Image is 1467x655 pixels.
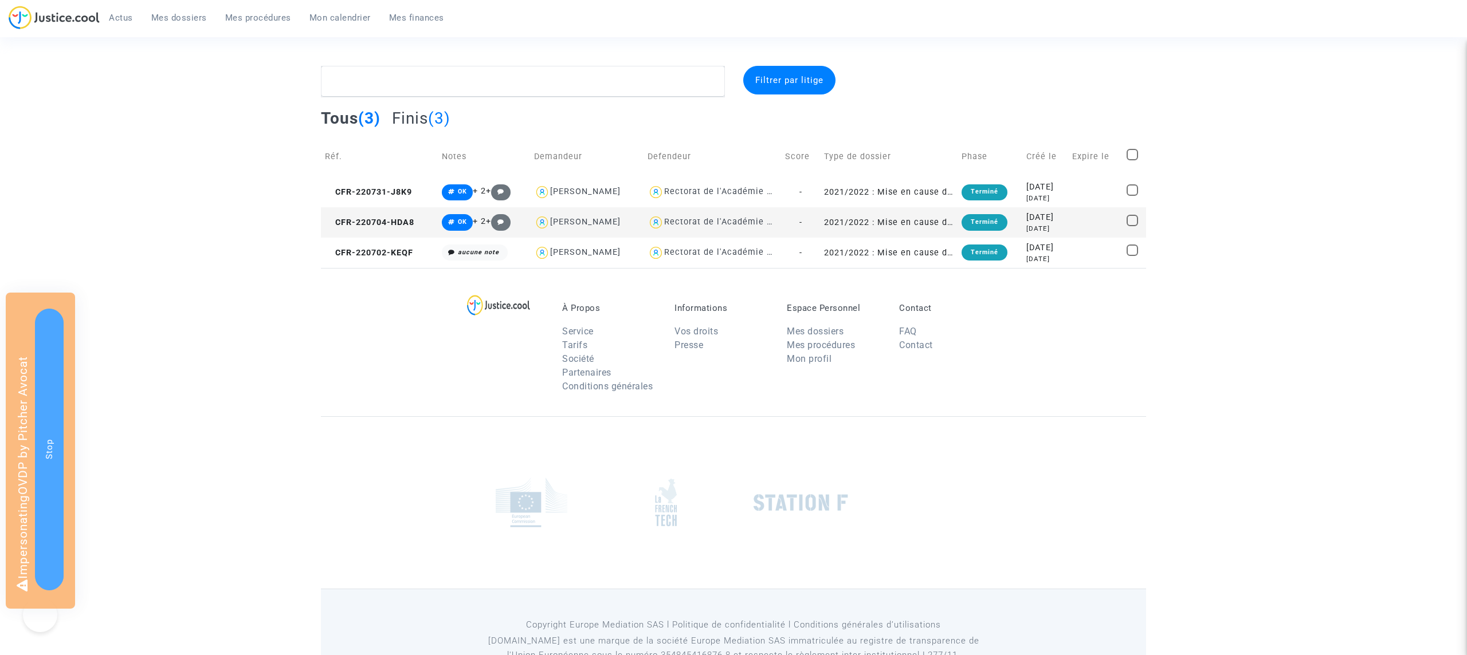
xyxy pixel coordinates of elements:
[562,381,653,392] a: Conditions générales
[820,136,958,177] td: Type de dossier
[899,303,994,313] p: Contact
[754,494,848,511] img: stationf.png
[674,326,718,337] a: Vos droits
[300,9,380,26] a: Mon calendrier
[787,353,831,364] a: Mon profil
[1026,254,1064,264] div: [DATE]
[458,188,467,195] span: OK
[486,186,511,196] span: +
[458,248,499,256] i: aucune note
[820,238,958,268] td: 2021/2022 : Mise en cause de la responsabilité de l'Etat pour non remplacement des professeurs/en...
[799,187,802,197] span: -
[664,187,809,196] div: Rectorat de l'Académie de Créteil
[962,214,1007,230] div: Terminé
[6,293,75,609] div: Impersonating
[530,136,644,177] td: Demandeur
[534,184,551,200] img: icon-user.svg
[473,186,486,196] span: + 2
[486,216,511,226] span: +
[962,184,1007,200] div: Terminé
[325,187,412,197] span: CFR-220731-J8K9
[534,214,551,231] img: icon-user.svg
[309,13,371,23] span: Mon calendrier
[664,247,809,257] div: Rectorat de l'Académie de Créteil
[799,218,802,227] span: -
[467,295,531,315] img: logo-lg.svg
[899,340,933,350] a: Contact
[438,136,530,177] td: Notes
[787,340,855,350] a: Mes procédures
[562,367,611,378] a: Partenaires
[550,187,621,196] div: [PERSON_NAME]
[644,136,781,177] td: Defendeur
[958,136,1022,177] td: Phase
[648,214,664,231] img: icon-user.svg
[458,218,467,226] span: OK
[151,13,207,23] span: Mes dossiers
[899,326,917,337] a: FAQ
[496,478,567,527] img: europe_commision.png
[550,247,621,257] div: [PERSON_NAME]
[648,184,664,200] img: icon-user.svg
[9,6,100,29] img: jc-logo.svg
[1026,211,1064,224] div: [DATE]
[562,303,657,313] p: À Propos
[100,9,142,26] a: Actus
[1026,224,1064,234] div: [DATE]
[321,136,438,177] td: Réf.
[655,478,677,527] img: french_tech.png
[225,13,291,23] span: Mes procédures
[534,244,551,261] img: icon-user.svg
[550,217,621,227] div: [PERSON_NAME]
[325,218,414,227] span: CFR-220704-HDA8
[1068,136,1123,177] td: Expire le
[109,13,133,23] span: Actus
[358,109,381,128] span: (3)
[674,303,770,313] p: Informations
[35,309,64,590] button: Stop
[562,326,594,337] a: Service
[755,75,823,85] span: Filtrer par litige
[820,207,958,238] td: 2021/2022 : Mise en cause de la responsabilité de l'Etat pour non remplacement des professeurs/en...
[1026,242,1064,254] div: [DATE]
[799,248,802,258] span: -
[473,216,486,226] span: + 2
[648,244,664,261] img: icon-user.svg
[562,353,594,364] a: Société
[962,244,1007,261] div: Terminé
[1026,181,1064,194] div: [DATE]
[820,177,958,207] td: 2021/2022 : Mise en cause de la responsabilité de l'Etat pour non remplacement des professeurs/en...
[23,598,57,632] iframe: Help Scout Beacon - Open
[664,217,809,227] div: Rectorat de l'Académie de Créteil
[787,326,844,337] a: Mes dossiers
[142,9,216,26] a: Mes dossiers
[562,340,587,350] a: Tarifs
[787,303,882,313] p: Espace Personnel
[392,109,428,128] span: Finis
[674,340,703,350] a: Presse
[473,618,995,632] p: Copyright Europe Mediation SAS l Politique de confidentialité l Conditions générales d’utilisa...
[216,9,300,26] a: Mes procédures
[321,109,358,128] span: Tous
[389,13,444,23] span: Mes finances
[1022,136,1068,177] td: Créé le
[380,9,453,26] a: Mes finances
[44,439,54,459] span: Stop
[1026,194,1064,203] div: [DATE]
[428,109,450,128] span: (3)
[325,248,413,258] span: CFR-220702-KEQF
[781,136,820,177] td: Score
